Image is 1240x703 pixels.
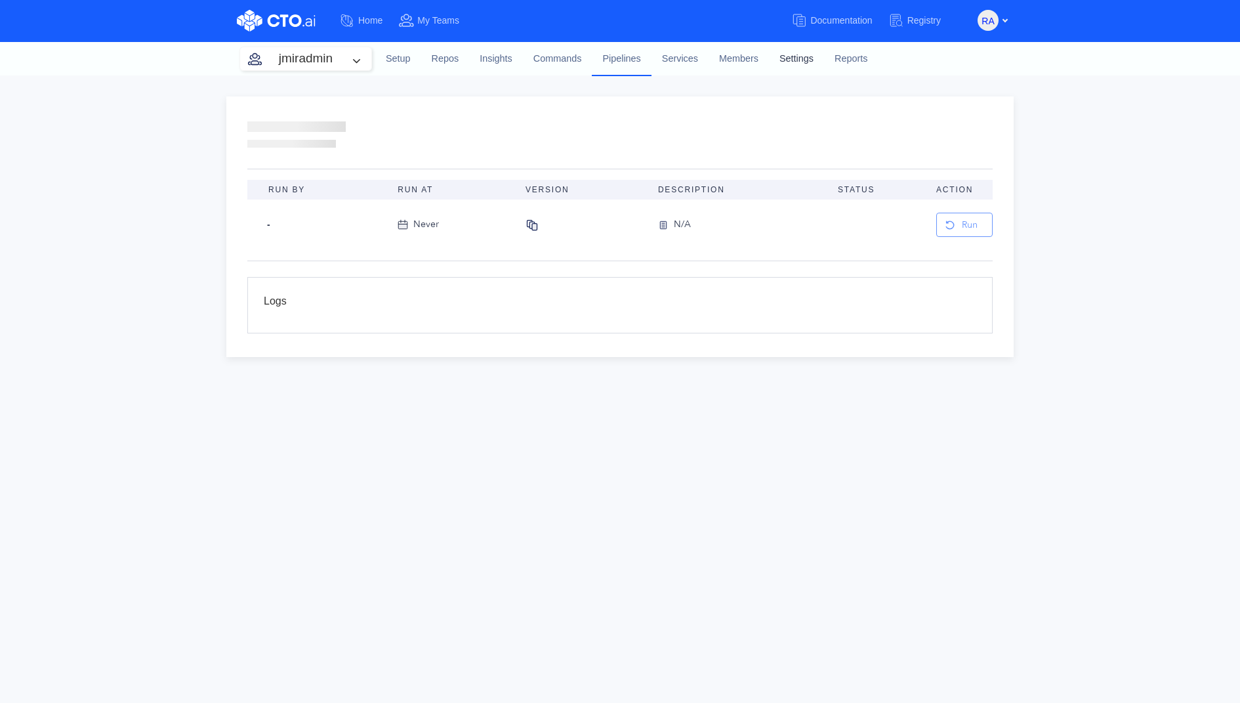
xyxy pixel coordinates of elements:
[651,41,709,77] a: Services
[358,15,382,26] span: Home
[247,180,387,200] th: Run By
[375,41,421,77] a: Setup
[978,10,999,31] button: RA
[387,180,515,200] th: Run At
[469,41,523,77] a: Insights
[648,180,827,200] th: Description
[674,217,691,233] div: N/A
[888,9,957,33] a: Registry
[709,41,769,77] a: Members
[264,293,976,317] div: Logs
[926,180,993,200] th: Action
[240,47,371,70] button: jmiradmin
[810,15,872,26] span: Documentation
[907,15,941,26] span: Registry
[824,41,878,77] a: Reports
[515,180,648,200] th: Version
[523,41,592,77] a: Commands
[791,9,888,33] a: Documentation
[247,200,387,250] td: -
[592,41,651,75] a: Pipelines
[827,180,926,200] th: Status
[658,217,674,233] img: version-icon
[413,217,439,232] div: Never
[339,9,398,33] a: Home
[398,9,475,33] a: My Teams
[417,15,459,26] span: My Teams
[421,41,470,77] a: Repos
[769,41,824,77] a: Settings
[936,213,993,237] button: Run
[982,11,994,32] span: RA
[237,10,316,32] img: CTO.ai Logo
